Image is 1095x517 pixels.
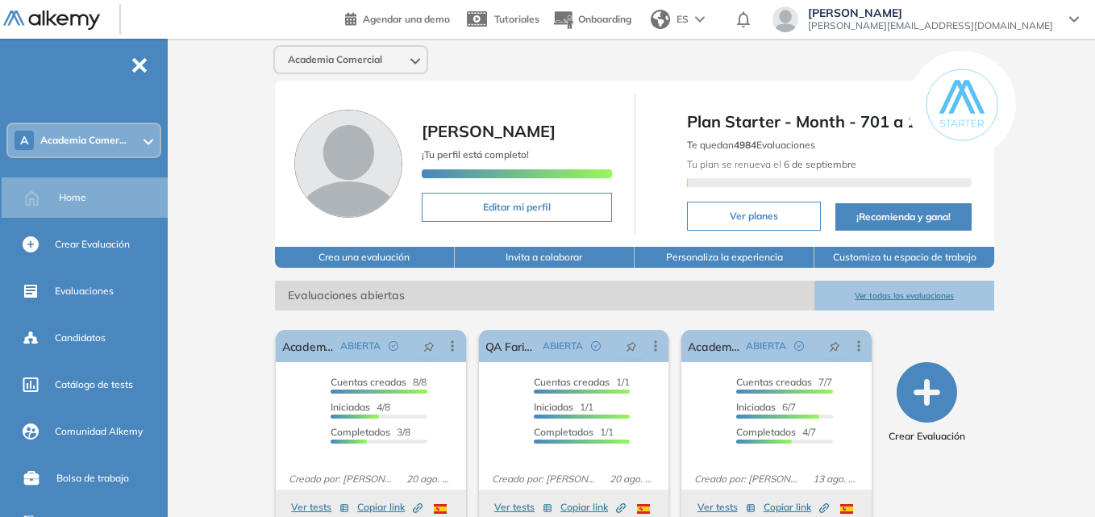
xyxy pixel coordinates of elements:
[889,429,965,444] span: Crear Evaluación
[55,424,143,439] span: Comunidad Alkemy
[291,498,349,517] button: Ver tests
[687,202,821,231] button: Ver planes
[697,498,756,517] button: Ver tests
[687,158,856,170] span: Tu plan se renueva el
[389,341,398,351] span: check-circle
[275,247,455,268] button: Crea una evaluación
[736,426,796,438] span: Completados
[294,110,402,218] img: Foto de perfil
[422,193,612,222] button: Editar mi perfil
[422,148,529,161] span: ¡Tu perfil está completo!
[20,134,28,147] span: A
[331,426,410,438] span: 3/8
[400,472,459,486] span: 20 ago. 2025
[1014,440,1095,517] div: Widget de chat
[56,471,129,486] span: Bolsa de trabajo
[340,339,381,353] span: ABIERTA
[288,53,382,66] span: Academia Comercial
[746,339,786,353] span: ABIERTA
[534,401,573,413] span: Iniciadas
[1014,440,1095,517] iframe: Chat Widget
[840,504,853,514] img: ESP
[736,376,832,388] span: 7/7
[695,16,705,23] img: arrow
[814,247,994,268] button: Customiza tu espacio de trabajo
[331,376,406,388] span: Cuentas creadas
[817,333,852,359] button: pushpin
[781,158,856,170] b: 6 de septiembre
[808,19,1053,32] span: [PERSON_NAME][EMAIL_ADDRESS][DOMAIN_NAME]
[814,281,994,311] button: Ver todas las evaluaciones
[734,139,756,151] b: 4984
[534,426,593,438] span: Completados
[688,330,739,362] a: Academia comercial test único
[736,376,812,388] span: Cuentas creadas
[687,110,972,134] span: Plan Starter - Month - 701 a 1000
[494,13,539,25] span: Tutoriales
[543,339,583,353] span: ABIERTA
[331,426,390,438] span: Completados
[651,10,670,29] img: world
[3,10,100,31] img: Logo
[357,498,423,517] button: Copiar link
[736,426,816,438] span: 4/7
[485,472,603,486] span: Creado por: [PERSON_NAME]
[357,500,423,515] span: Copiar link
[534,376,610,388] span: Cuentas creadas
[534,401,593,413] span: 1/1
[434,504,447,514] img: ESP
[55,377,133,392] span: Catálogo de tests
[614,333,649,359] button: pushpin
[560,500,626,515] span: Copiar link
[422,121,556,141] span: [PERSON_NAME]
[736,401,776,413] span: Iniciadas
[534,376,630,388] span: 1/1
[40,134,127,147] span: Academia Comer...
[889,362,965,444] button: Crear Evaluación
[485,330,537,362] a: QA Farid - custom-email 2
[423,340,435,352] span: pushpin
[455,247,635,268] button: Invita a colaborar
[55,284,114,298] span: Evaluaciones
[578,13,631,25] span: Onboarding
[829,340,840,352] span: pushpin
[363,13,450,25] span: Agendar una demo
[331,376,427,388] span: 8/8
[635,247,814,268] button: Personaliza la experiencia
[552,2,631,37] button: Onboarding
[764,500,829,515] span: Copiar link
[764,498,829,517] button: Copiar link
[55,331,106,345] span: Candidatos
[808,6,1053,19] span: [PERSON_NAME]
[411,333,447,359] button: pushpin
[736,401,796,413] span: 6/7
[282,472,400,486] span: Creado por: [PERSON_NAME]
[626,340,637,352] span: pushpin
[687,139,815,151] span: Te quedan Evaluaciones
[560,498,626,517] button: Copiar link
[55,237,130,252] span: Crear Evaluación
[331,401,390,413] span: 4/8
[331,401,370,413] span: Iniciadas
[494,498,552,517] button: Ver tests
[688,472,806,486] span: Creado por: [PERSON_NAME]
[835,203,972,231] button: ¡Recomienda y gana!
[603,472,662,486] span: 20 ago. 2025
[591,341,601,351] span: check-circle
[794,341,804,351] span: check-circle
[282,330,334,362] a: Academia Comercial
[637,504,650,514] img: ESP
[806,472,865,486] span: 13 ago. 2025
[345,8,450,27] a: Agendar una demo
[275,281,814,311] span: Evaluaciones abiertas
[59,190,86,205] span: Home
[677,12,689,27] span: ES
[534,426,614,438] span: 1/1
